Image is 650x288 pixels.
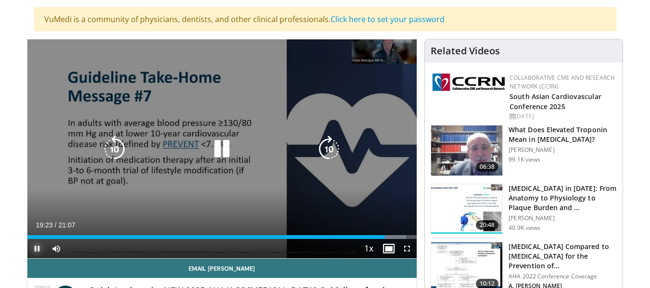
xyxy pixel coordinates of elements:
[55,221,57,229] span: /
[433,74,505,91] img: a04ee3ba-8487-4636-b0fb-5e8d268f3737.png.150x105_q85_autocrop_double_scale_upscale_version-0.2.png
[510,92,601,111] a: South Asian Cardiovascular Conference 2025
[431,125,617,176] a: 06:38 What Does Elevated Troponin Mean in [MEDICAL_DATA]? [PERSON_NAME] 99.1K views
[378,239,397,258] button: Disable picture-in-picture mode
[510,112,615,121] div: [DATE]
[397,239,417,258] button: Fullscreen
[509,273,617,280] p: AHA 2022 Conference Coverage
[509,224,540,232] p: 40.9K views
[476,162,499,172] span: 06:38
[36,221,53,229] span: 19:23
[359,239,378,258] button: Playback Rate
[510,74,615,90] a: Collaborative CME and Research Network (CCRN)
[27,235,417,239] div: Progress Bar
[34,7,616,31] div: VuMedi is a community of physicians, dentists, and other clinical professionals.
[47,239,66,258] button: Mute
[509,184,617,213] h3: [MEDICAL_DATA] in [DATE]: From Anatomy to Physiology to Plaque Burden and …
[27,259,417,278] a: Email [PERSON_NAME]
[331,14,445,25] a: Click here to set your password
[58,221,75,229] span: 21:07
[27,39,417,259] video-js: Video Player
[431,45,500,57] h4: Related Videos
[431,125,502,175] img: 98daf78a-1d22-4ebe-927e-10afe95ffd94.150x105_q85_crop-smart_upscale.jpg
[509,146,617,154] p: [PERSON_NAME]
[431,184,502,234] img: 823da73b-7a00-425d-bb7f-45c8b03b10c3.150x105_q85_crop-smart_upscale.jpg
[509,214,617,222] p: [PERSON_NAME]
[27,239,47,258] button: Pause
[509,242,617,271] h3: [MEDICAL_DATA] Compared to [MEDICAL_DATA] for the Prevention of…
[509,156,540,163] p: 99.1K views
[509,125,617,144] h3: What Does Elevated Troponin Mean in [MEDICAL_DATA]?
[476,220,499,230] span: 20:48
[431,184,617,235] a: 20:48 [MEDICAL_DATA] in [DATE]: From Anatomy to Physiology to Plaque Burden and … [PERSON_NAME] 4...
